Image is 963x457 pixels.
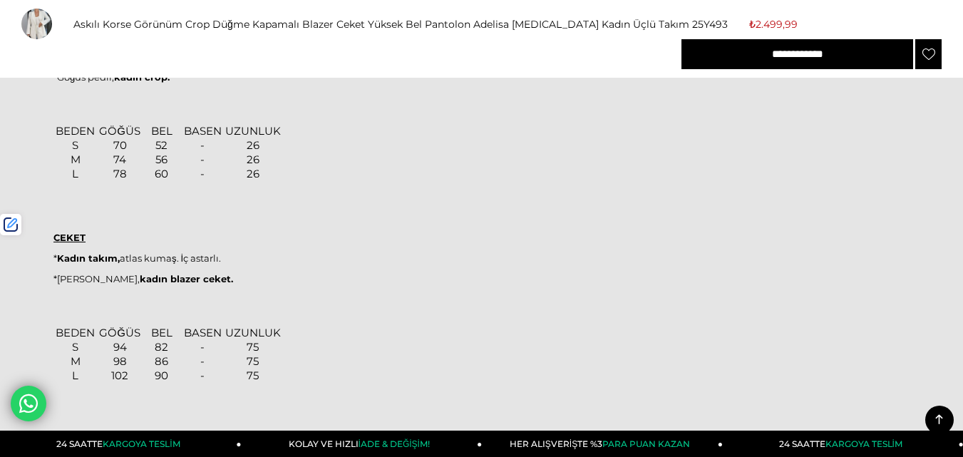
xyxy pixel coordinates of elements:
[151,326,172,339] span: BEL
[155,153,168,166] span: 56
[200,369,205,382] span: -
[825,438,902,449] span: KARGOYA TESLİM
[200,340,205,354] span: -
[749,14,798,35] span: ₺2.499,99
[602,438,690,449] span: PARA PUAN KAZAN
[242,431,483,457] a: KOLAY VE HIZLIİADE & DEĞİŞİM!
[482,431,723,457] a: HER ALIŞVERİŞTE %3PARA PUAN KAZAN
[113,167,127,180] span: 78
[99,124,140,138] span: GÖĞÜS
[155,369,168,382] span: 90
[247,167,259,180] span: 26
[225,124,281,138] span: UZUNLUK
[111,369,128,382] span: 102
[73,18,728,31] div: Askılı Korse Görünüm Crop Düğme Kapamalı Blazer Ceket Yüksek Bel Pantolon Adelisa [MEDICAL_DATA] ...
[915,39,942,69] a: Favorilere Ekle
[53,232,86,243] strong: CEKET
[56,326,95,339] span: BEDEN
[72,167,78,180] span: L
[151,124,172,138] span: BEL
[57,252,120,264] strong: Kadın takım,
[200,167,205,180] span: -
[155,340,168,354] span: 82
[71,354,81,368] span: M
[113,340,127,354] span: 94
[21,9,52,49] img: adelisa-uclu-takim-25y493-570-4b.jpg
[200,138,205,152] span: -
[53,252,910,264] p: * atlas kumaş. İç astarlı.
[184,326,222,339] span: BASEN
[247,369,259,382] span: 75
[56,124,95,138] span: BEDEN
[184,124,222,138] span: BASEN
[247,153,259,166] span: 26
[72,340,78,354] span: S
[72,138,78,152] span: S
[53,273,910,284] p: *[PERSON_NAME],
[200,354,205,368] span: -
[1,431,242,457] a: 24 SAATTEKARGOYA TESLİM
[113,354,127,368] span: 98
[99,326,140,339] span: GÖĞÜS
[113,153,126,166] span: 74
[200,153,205,166] span: -
[155,138,168,152] span: 52
[225,326,281,339] span: UZUNLUK
[113,138,127,152] span: 70
[247,354,259,368] span: 75
[247,138,259,152] span: 26
[140,273,233,284] strong: kadın blazer ceket.
[71,153,81,166] span: M
[155,167,168,180] span: 60
[247,340,259,354] span: 75
[103,438,180,449] span: KARGOYA TESLİM
[72,369,78,382] span: L
[359,438,430,449] span: İADE & DEĞİŞİM!
[155,354,168,368] span: 86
